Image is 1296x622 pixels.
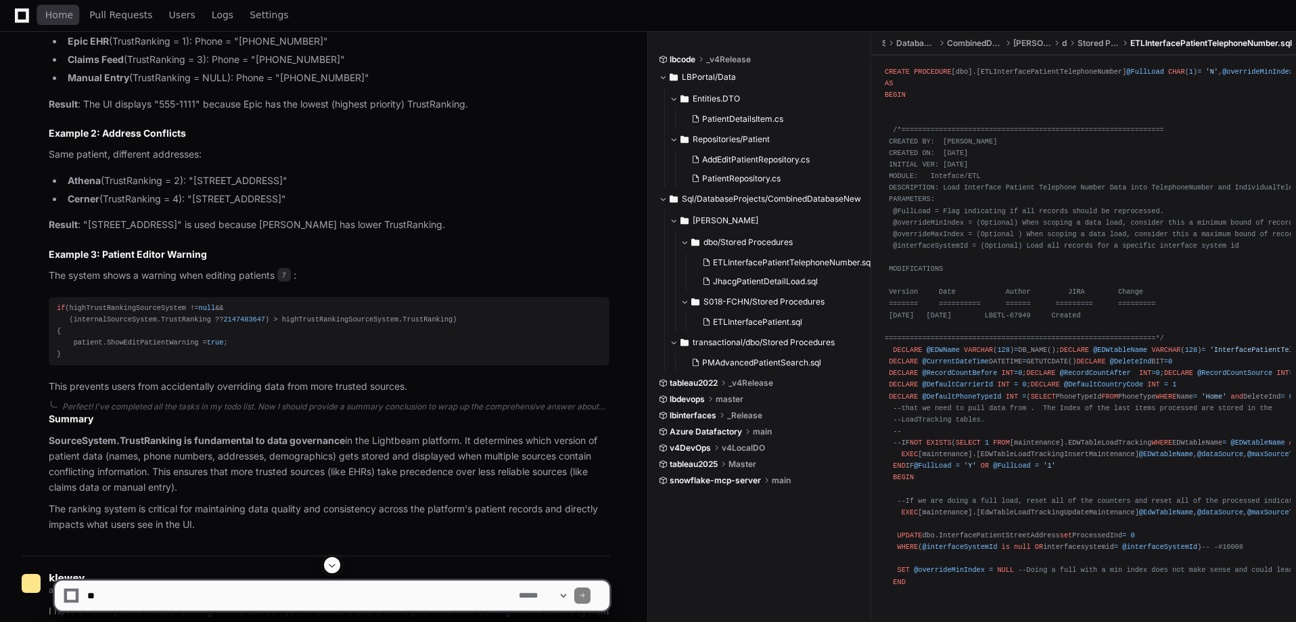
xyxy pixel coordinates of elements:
span: and [1231,393,1243,401]
span: CHAR [1168,68,1185,76]
span: ETLInterfacePatient.sql [713,317,802,328]
span: _v4Release [706,54,751,65]
span: = [956,462,960,470]
button: ETLInterfacePatientTelephoneNumber.sql [697,253,873,272]
span: 0 [1156,369,1160,377]
span: AddEditPatientRepository.cs [702,154,810,165]
button: PatientRepository.cs [686,169,853,188]
button: LBPortal/Data [659,66,861,88]
span: 1 [985,439,989,447]
span: @interfaceSystemId [1122,543,1197,551]
span: transactional/dbo/Stored Procedures [693,337,835,348]
h2: Summary [49,412,609,426]
p: : The UI displays "555-1111" because Epic has the lowest (highest priority) TrustRanking. [49,97,609,112]
span: ETLInterfacePatientTelephoneNumber.sql [1130,38,1292,49]
span: @interfaceSystemId [922,543,997,551]
span: @overrideMinIndex [1222,68,1293,76]
span: 7 [277,268,291,282]
strong: Epic EHR [68,35,109,47]
span: 0 [1018,369,1022,377]
span: _v4Release [728,378,773,388]
span: BEGIN [885,91,906,99]
span: @DefaultPhoneTypeId [922,393,1001,401]
span: is [1002,543,1010,551]
span: Users [169,11,195,19]
span: INT [1276,369,1289,377]
div: (highTrustRankingSourceSystem != && (internalSourceSystem.TrustRanking ?? ) > highTrustRankingSou... [57,303,601,361]
span: 0 [1289,393,1293,401]
span: = [1201,346,1205,354]
span: SELECT [1031,393,1056,401]
span: = [1014,380,1018,388]
strong: SourceSystem.TrustRanking is fundamental to data governance [49,435,345,446]
span: @RecordCountBefore [922,369,997,377]
span: = [1014,346,1018,354]
span: = [1193,393,1197,401]
span: INT [1139,369,1151,377]
span: @DeleteInd [1110,357,1152,365]
span: EXEC [902,450,919,458]
span: @FullLoad [1126,68,1163,76]
span: DECLARE [1060,346,1089,354]
span: INT [997,380,1009,388]
span: Entities.DTO [693,93,740,104]
svg: Directory [680,131,689,148]
span: tableau2022 [670,378,718,388]
span: -- [893,427,901,435]
span: JhacgPatientDetailLoad.sql [713,276,818,287]
span: main [772,475,791,486]
span: OR [981,462,989,470]
span: @EDWName [927,346,960,354]
span: 2147483647 [223,315,265,324]
span: v4LocalDO [722,443,765,453]
span: PMAdvancedPatientSearch.sql [702,357,821,368]
span: = [1114,543,1118,551]
span: 'Y' [964,462,976,470]
span: = [1014,369,1018,377]
span: _Release [727,410,762,421]
span: INT [1147,380,1159,388]
h3: Example 2: Address Conflicts [49,127,609,140]
strong: Athena [68,175,101,186]
span: Logs [212,11,233,19]
span: 0 [1131,531,1135,539]
button: PMAdvancedPatientSearch.sql [686,353,864,372]
span: VARCHAR [964,346,993,354]
span: PatientDetailsItem.cs [702,114,783,125]
span: DECLARE [889,369,918,377]
svg: Directory [691,234,699,250]
span: -- -#10008 [1201,543,1243,551]
span: null [1014,543,1031,551]
span: EXISTS [927,439,952,447]
span: lbinterfaces [670,410,716,421]
span: 1 [1189,68,1193,76]
span: DECLARE [1164,369,1193,377]
span: -- [893,439,901,447]
span: @dataSource [1197,450,1243,458]
span: 0 [1022,380,1026,388]
span: @DefaultCountryCode [1064,380,1143,388]
span: = [1289,369,1293,377]
span: OR [1035,543,1043,551]
span: WHERE [1156,393,1177,401]
strong: Manual Entry [68,72,129,83]
strong: Cerner [68,193,99,204]
span: WHERE [1151,439,1172,447]
span: UPDATE [897,531,922,539]
li: (TrustRanking = 4): "[STREET_ADDRESS]" [64,192,609,207]
span: DECLARE [889,357,918,365]
span: DECLARE [889,393,918,401]
p: : "[STREET_ADDRESS]" is used because [PERSON_NAME] has lower TrustRanking. [49,217,609,233]
span: Sql [882,38,885,49]
span: DECLARE [1076,357,1105,365]
p: The ranking system is critical for maintaining data quality and consistency across the platform's... [49,502,609,533]
span: Sql/DatabaseProjects/CombinedDatabaseNew [682,194,861,204]
button: JhacgPatientDetailLoad.sql [697,272,873,291]
span: INT [1002,369,1014,377]
span: lbcode [670,54,695,65]
span: 'Home' [1201,393,1226,401]
svg: Directory [680,334,689,351]
span: @RecordCountAfter [1060,369,1131,377]
span: FROM [993,439,1010,447]
svg: Directory [680,91,689,107]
